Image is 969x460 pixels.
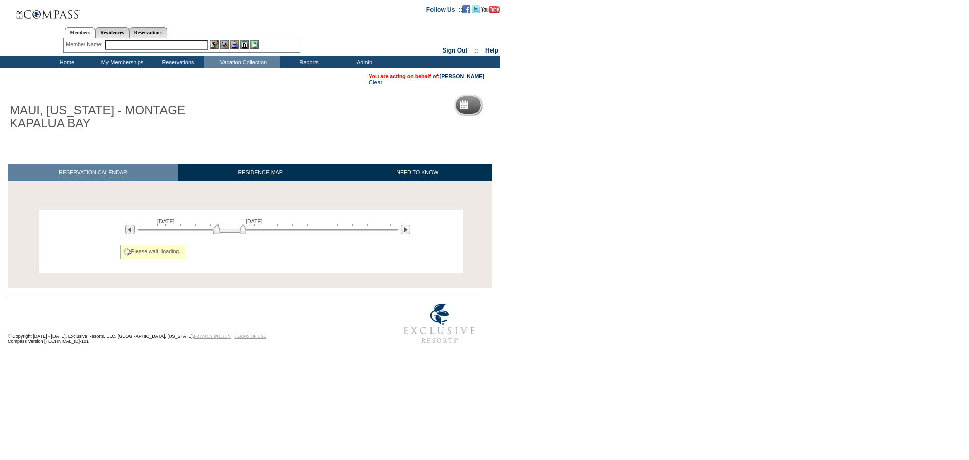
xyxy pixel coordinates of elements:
td: Reservations [149,56,204,68]
img: Reservations [240,40,249,49]
img: View [220,40,229,49]
a: TERMS OF USE [235,334,266,339]
div: Member Name: [66,40,104,49]
td: © Copyright [DATE] - [DATE]. Exclusive Resorts, LLC. [GEOGRAPHIC_DATA], [US_STATE]. Compass Versi... [8,299,361,349]
a: RESIDENCE MAP [178,164,343,181]
td: Vacation Collection [204,56,280,68]
h5: Reservation Calendar [472,102,550,109]
img: Follow us on Twitter [472,5,480,13]
a: Help [485,47,498,54]
img: Become our fan on Facebook [462,5,470,13]
a: Reservations [129,27,167,38]
img: spinner2.gif [123,248,131,256]
img: Impersonate [230,40,239,49]
a: RESERVATION CALENDAR [8,164,178,181]
a: Follow us on Twitter [472,6,480,12]
span: :: [474,47,478,54]
a: Subscribe to our YouTube Channel [481,6,500,12]
img: Next [401,225,410,234]
a: Sign Out [442,47,467,54]
img: b_calculator.gif [250,40,259,49]
a: NEED TO KNOW [342,164,492,181]
td: My Memberships [93,56,149,68]
span: [DATE] [246,218,263,224]
a: [PERSON_NAME] [440,73,484,79]
a: Residences [95,27,129,38]
img: Previous [125,225,135,234]
img: Exclusive Resorts [394,298,484,349]
img: b_edit.gif [210,40,219,49]
div: Please wait, loading... [120,245,187,259]
a: Members [65,27,95,38]
a: Clear [369,79,382,85]
td: Follow Us :: [426,5,462,13]
a: PRIVACY POLICY [194,334,231,339]
span: [DATE] [157,218,175,224]
a: Become our fan on Facebook [462,6,470,12]
h1: MAUI, [US_STATE] - MONTAGE KAPALUA BAY [8,101,234,132]
td: Reports [280,56,336,68]
img: Subscribe to our YouTube Channel [481,6,500,13]
td: Admin [336,56,391,68]
td: Home [38,56,93,68]
span: You are acting on behalf of: [369,73,484,79]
